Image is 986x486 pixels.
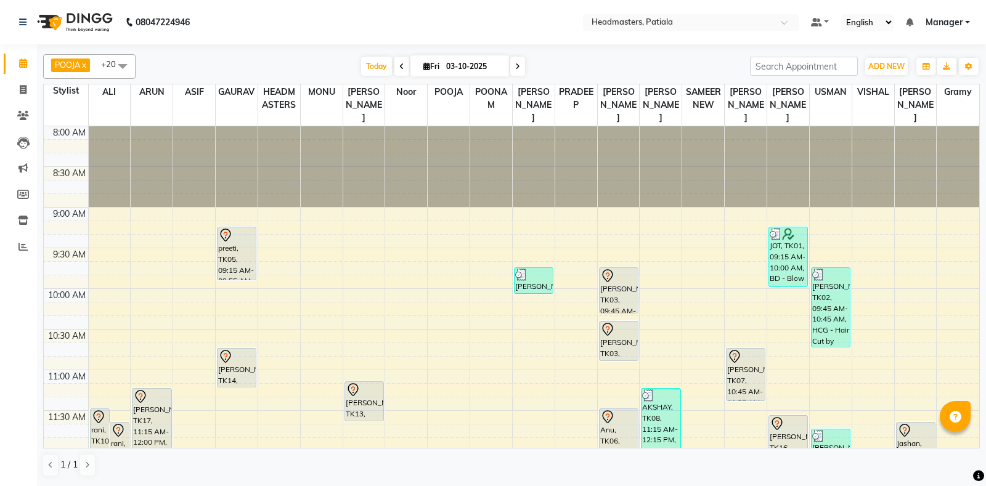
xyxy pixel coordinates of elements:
div: Anu, TK06, 11:30 AM-12:05 PM, RT-ES - Essensity Root Touchup(one inch only) [600,409,638,455]
span: USMAN [810,84,852,100]
span: Today [361,57,392,76]
div: JOT, TK01, 09:15 AM-10:00 AM, BD - Blow dry [769,227,807,286]
span: [PERSON_NAME] [640,84,682,126]
span: Gramy [937,84,979,100]
span: ADD NEW [868,62,905,71]
div: 10:00 AM [46,289,88,302]
div: jashan, TK11, 11:40 AM-12:25 PM, CLP-O3 EXP - O3+ Express Cleanup [897,423,935,481]
div: [PERSON_NAME], TK03, 09:45 AM-10:20 AM, RT-IG - [PERSON_NAME] Touchup(one inch only) [600,268,638,313]
span: POONAM [470,84,512,113]
span: HEADMASTERS [258,84,300,113]
span: POOJA [428,84,470,100]
span: +20 [101,59,125,69]
span: ARUN [131,84,173,100]
span: ALI [89,84,131,100]
div: 11:00 AM [46,370,88,383]
span: SAMEER NEW [682,84,724,113]
div: Stylist [44,84,88,97]
span: [PERSON_NAME] [598,84,640,126]
span: [PERSON_NAME] [725,84,767,126]
iframe: chat widget [934,437,974,474]
span: Fri [420,62,442,71]
span: MONU [301,84,343,100]
span: GAURAV [216,84,258,100]
div: [PERSON_NAME], TK02, 09:45 AM-10:45 AM, HCG - Hair Cut by Senior Hair Stylist [812,268,850,347]
div: [PERSON_NAME], TK16, 11:35 AM-12:20 PM, BD - Blow dry [769,416,807,474]
span: [PERSON_NAME] [513,84,555,126]
div: 10:30 AM [46,330,88,342]
div: preeti, TK05, 09:15 AM-09:55 AM, ST - Straight therapy [218,227,256,280]
div: [PERSON_NAME], TK03, 10:25 AM-10:55 AM, OPT - Plex treatment [600,322,638,360]
span: VISHAL [852,84,894,100]
span: [PERSON_NAME] [767,84,809,126]
div: [PERSON_NAME], TK17, 11:15 AM-12:00 PM, PC1 - Pedicures Classic [132,389,171,448]
div: [PERSON_NAME], TK13, 11:10 AM-11:40 AM, REP-FC-CE - Classic European Facial (For Combination Skin) [345,382,383,421]
div: AKSHAY, TK08, 11:15 AM-12:15 PM, HCG - Hair Cut by Senior Hair Stylist [642,389,680,468]
span: Manager [926,16,963,29]
span: POOJA [55,60,81,70]
div: 9:00 AM [51,208,88,221]
span: [PERSON_NAME] [343,84,385,126]
input: Search Appointment [750,57,858,76]
div: 8:00 AM [51,126,88,139]
span: [PERSON_NAME] [895,84,937,126]
div: 9:30 AM [51,248,88,261]
button: ADD NEW [865,58,908,75]
div: [PERSON_NAME], TK14, 10:45 AM-11:15 AM, Hlts-L - Highlights [218,349,256,387]
a: x [81,60,86,70]
div: [PERSON_NAME], TK07, 10:45 AM-11:25 AM, HR-BTX -L - Hair [MEDICAL_DATA] [727,349,765,400]
input: 2025-10-03 [442,57,504,76]
span: ASIF [173,84,215,100]
span: PRADEEP [555,84,597,113]
div: 11:30 AM [46,411,88,424]
span: 1 / 1 [60,458,78,471]
span: Noor [385,84,427,100]
div: [PERSON_NAME], TK04, 09:45 AM-10:05 AM, TH-EB - Eyebrows,TH-UL - [GEOGRAPHIC_DATA] [515,268,553,293]
img: logo [31,5,116,39]
div: 8:30 AM [51,167,88,180]
b: 08047224946 [136,5,190,39]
